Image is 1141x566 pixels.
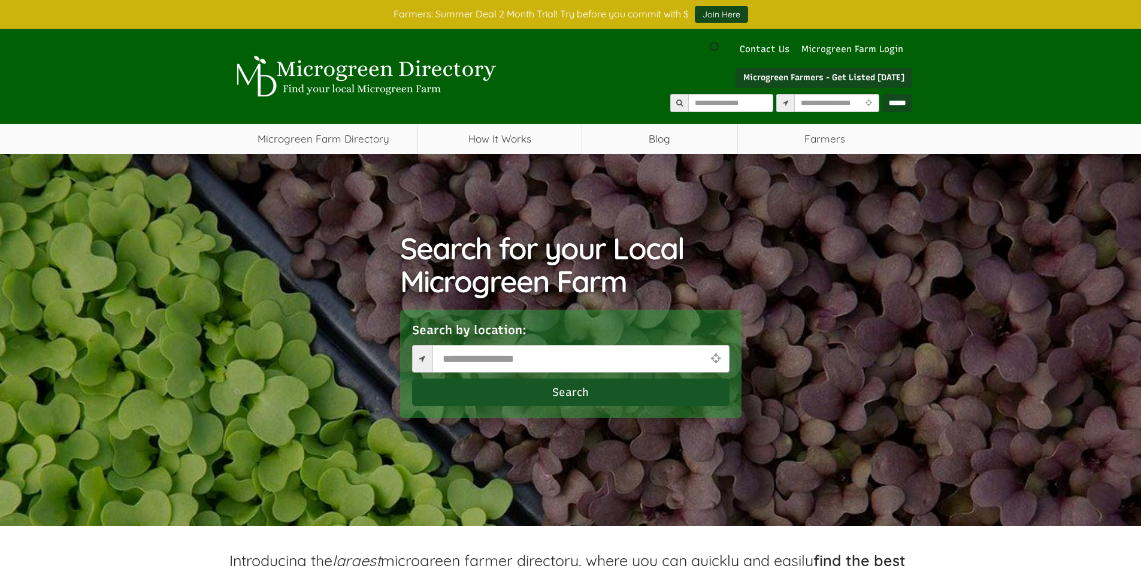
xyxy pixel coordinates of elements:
[736,68,912,88] a: Microgreen Farmers - Get Listed [DATE]
[738,124,912,154] span: Farmers
[412,322,526,339] label: Search by location:
[220,6,921,23] div: Farmers: Summer Deal 2 Month Trial! Try before you commit with $
[695,6,748,23] a: Join Here
[229,124,418,154] a: Microgreen Farm Directory
[801,43,909,56] a: Microgreen Farm Login
[582,124,737,154] a: Blog
[418,124,582,154] a: How It Works
[707,353,723,364] i: Use Current Location
[229,56,499,98] img: Microgreen Directory
[734,43,795,56] a: Contact Us
[412,379,730,406] button: Search
[400,232,742,298] h1: Search for your Local Microgreen Farm
[862,99,875,107] i: Use Current Location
